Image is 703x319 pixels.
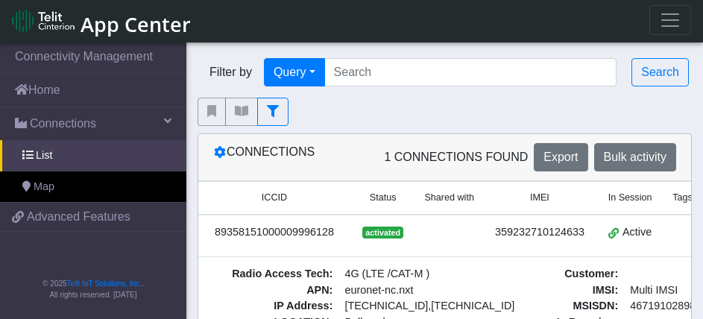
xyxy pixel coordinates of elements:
span: Tags [672,191,693,205]
span: Advanced Features [27,208,130,226]
span: Shared with [424,191,474,205]
button: Bulk activity [594,143,676,171]
span: [TECHNICAL_ID],[TECHNICAL_ID] [344,300,514,312]
button: Query [264,58,325,86]
span: ICCID [262,191,287,205]
div: 359232710124633 [492,224,587,241]
span: 4G (LTE /CAT-M ) [338,266,470,282]
span: Export [543,151,578,163]
input: Search... [324,58,617,86]
span: APN : [207,282,338,299]
div: fitlers menu [198,98,289,126]
span: IP Address : [207,298,338,315]
span: Active [622,224,652,241]
span: Status [370,191,397,205]
button: Search [631,58,689,86]
span: Radio Access Tech : [207,266,338,282]
span: Connections [30,115,96,133]
div: Connections [202,143,373,171]
span: euronet-nc.nxt [338,282,470,299]
a: Telit IoT Solutions, Inc. [67,279,142,288]
span: 1 Connections found [384,148,528,166]
span: Filter by [198,63,264,81]
span: List [36,148,52,164]
span: In Session [608,191,652,205]
button: Toggle navigation [649,5,691,35]
span: IMSI : [493,282,624,299]
span: MSISDN : [493,298,624,315]
button: Export [534,143,587,171]
span: Bulk activity [604,151,666,163]
div: 89358151000009996128 [207,224,341,241]
span: IMEI [530,191,549,205]
span: App Center [81,10,191,38]
span: Customer : [493,266,624,282]
img: logo-telit-cinterion-gw-new.png [12,9,75,33]
span: Map [34,179,54,195]
span: activated [362,227,403,239]
a: App Center [12,4,189,37]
